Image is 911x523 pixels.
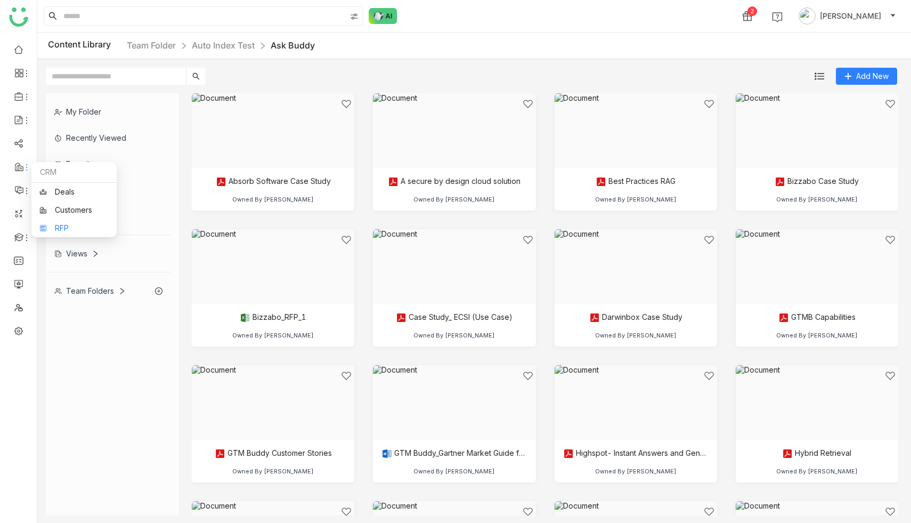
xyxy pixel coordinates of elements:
div: GTMB Capabilities [778,312,856,323]
a: Customers [39,206,109,214]
img: pdf.svg [215,448,225,459]
img: Document [192,93,354,168]
img: search-type.svg [350,12,359,21]
img: Document [373,229,535,304]
span: [PERSON_NAME] [820,10,881,22]
img: pdf.svg [782,448,793,459]
img: pdf.svg [589,312,600,323]
img: list.svg [815,71,824,81]
div: Views [54,249,99,258]
img: Document [555,229,717,304]
img: pdf.svg [778,312,789,323]
div: Owned By [PERSON_NAME] [595,468,677,475]
div: Hybrid Retrieval [782,448,851,459]
div: 2 [747,6,757,16]
img: Document [736,229,898,304]
div: Owned By [PERSON_NAME] [232,332,314,339]
img: help.svg [772,12,783,22]
div: Bizzabo_RFP_1 [240,312,306,323]
div: Owned By [PERSON_NAME] [232,468,314,475]
div: My Folder [46,99,171,125]
img: Document [555,365,717,440]
img: pdf.svg [563,448,574,459]
div: GTM Buddy_Gartner Market Guide for Revenue Enablement Platforms Final Draft 2024 [381,448,527,459]
img: logo [9,7,28,27]
img: pdf.svg [216,176,226,187]
div: CRM [31,162,117,183]
img: pdf.svg [396,312,406,323]
div: Team Folders [54,286,126,295]
img: pdf.svg [388,176,398,187]
div: Owned By [PERSON_NAME] [595,332,677,339]
div: Owned By [PERSON_NAME] [776,196,858,203]
img: Document [373,93,535,168]
img: docx.svg [381,448,392,459]
img: Document [192,365,354,440]
img: Document [736,93,898,168]
a: RFP [39,224,109,232]
a: Deals [39,188,109,196]
div: Owned By [PERSON_NAME] [776,468,858,475]
div: Absorb Software Case Study [216,176,331,187]
a: Auto Index Test [192,40,255,51]
span: Add New [856,70,889,82]
div: Darwinbox Case Study [589,312,682,323]
button: [PERSON_NAME] [796,7,898,25]
div: Owned By [PERSON_NAME] [776,332,858,339]
img: xlsx.svg [240,312,250,323]
button: Add New [836,68,897,85]
img: Document [736,365,898,440]
img: Document [555,93,717,168]
div: Favorites [46,151,171,177]
a: Ask Buddy [271,40,315,51]
img: Document [373,365,535,440]
div: A secure by design cloud solution [388,176,520,187]
div: Highspot- Instant Answers and Generate a Message, Language Support [563,448,709,459]
div: Bizzabo Case Study [775,176,859,187]
div: Owned By [PERSON_NAME] [413,196,495,203]
img: pdf.svg [596,176,606,187]
img: ask-buddy-normal.svg [369,8,397,24]
div: GTM Buddy Customer Stories [215,448,332,459]
img: pdf.svg [775,176,785,187]
div: Owned By [PERSON_NAME] [413,332,495,339]
div: Content Library [48,39,315,52]
div: Case Study_ ECSI (Use Case) [396,312,513,323]
a: Team Folder [127,40,176,51]
img: avatar [799,7,816,25]
div: Owned By [PERSON_NAME] [595,196,677,203]
div: Recently Viewed [46,125,171,151]
div: Owned By [PERSON_NAME] [413,468,495,475]
div: Best Practices RAG [596,176,676,187]
img: Document [192,229,354,304]
div: Owned By [PERSON_NAME] [232,196,314,203]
